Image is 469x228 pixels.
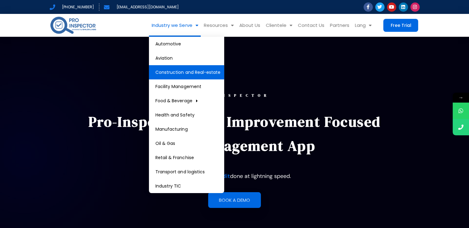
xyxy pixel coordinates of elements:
[80,110,390,158] p: Pro-Inspector is an improvement focused audit management app
[352,14,374,37] a: Lang
[149,65,224,79] a: Construction and Real-estate
[149,108,224,122] a: Health and Safety
[327,14,352,37] a: Partners
[80,171,390,182] p: Get the done at lightning speed.
[80,94,390,97] div: PROINSPECTOR
[149,150,224,165] a: Retail & Franchise
[149,51,224,65] a: Aviation
[149,37,224,51] a: Automotive
[208,192,261,208] a: Book a demo
[453,93,469,103] span: →
[149,14,201,37] a: Industry we Serve
[149,79,224,94] a: Facility Management
[106,14,374,37] nav: Menu
[149,94,224,108] a: Food & Beverage
[115,3,179,11] span: [EMAIL_ADDRESS][DOMAIN_NAME]
[149,122,224,136] a: Manufacturing
[263,14,295,37] a: Clientele
[201,14,236,37] a: Resources
[60,3,94,11] span: [PHONE_NUMBER]
[149,37,224,193] ul: Industry we Serve
[219,198,250,202] span: Book a demo
[50,15,97,35] img: pro-inspector-logo
[149,165,224,179] a: Transport and logistics
[236,14,263,37] a: About Us
[149,136,224,150] a: Oil & Gas
[104,3,179,11] a: [EMAIL_ADDRESS][DOMAIN_NAME]
[295,14,327,37] a: Contact Us
[383,19,418,32] a: Free Trial
[390,23,411,27] span: Free Trial
[149,179,224,193] a: Industry TIC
